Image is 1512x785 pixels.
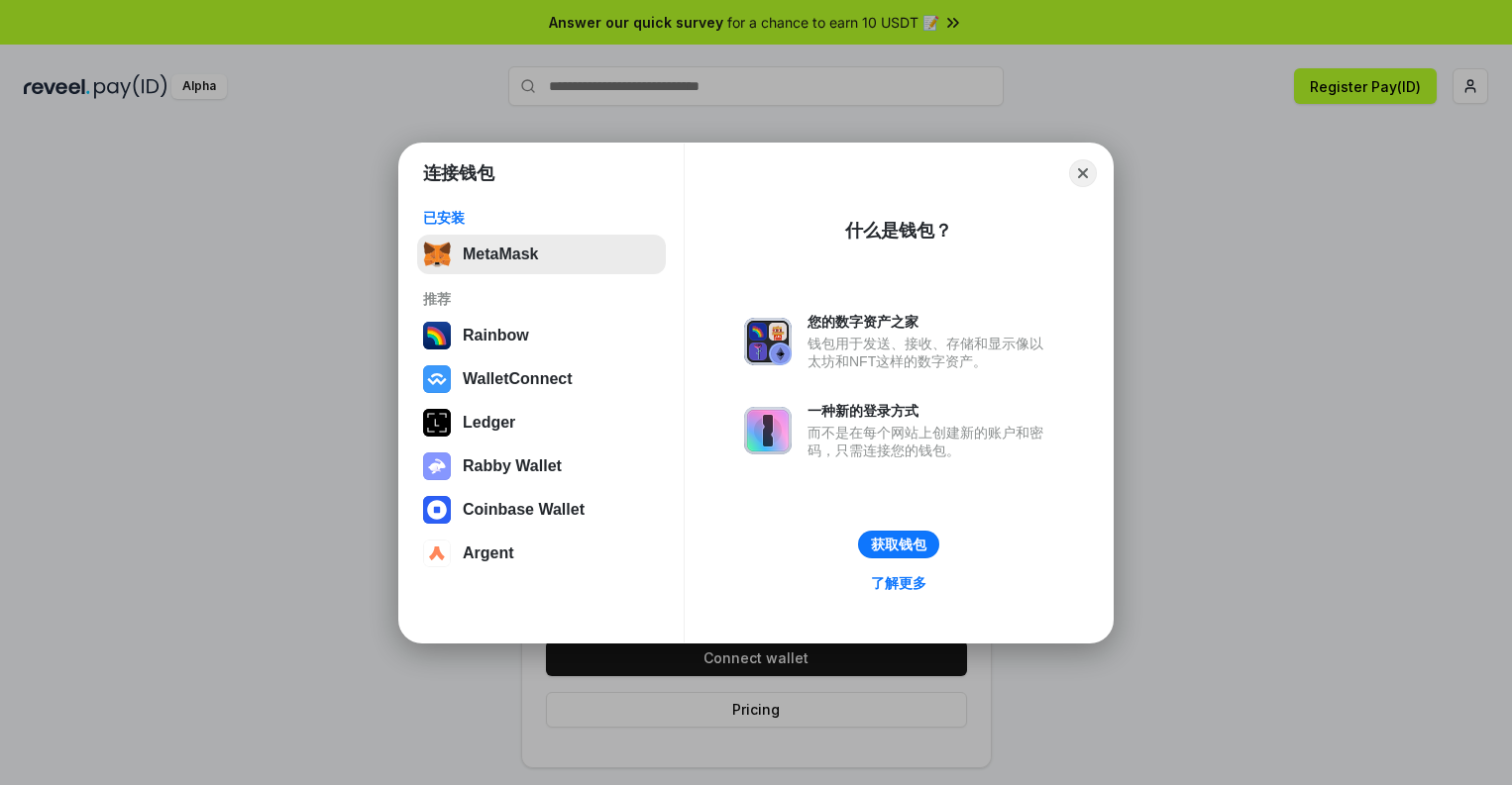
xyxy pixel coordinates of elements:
img: svg+xml,%3Csvg%20xmlns%3D%22http%3A%2F%2Fwww.w3.org%2F2000%2Fsvg%22%20fill%3D%22none%22%20viewBox... [744,407,792,454]
button: 获取钱包 [858,531,939,558]
div: Rabby Wallet [463,457,562,475]
div: 而不是在每个网站上创建新的账户和密码，只需连接您的钱包。 [808,424,1053,459]
button: Rainbow [417,316,666,355]
img: svg+xml,%3Csvg%20width%3D%22120%22%20height%3D%22120%22%20viewBox%3D%220%200%20120%20120%22%20fil... [423,322,451,349]
div: 了解更多 [871,574,926,592]
div: Rainbow [463,327,529,344]
button: Rabby Wallet [417,446,666,486]
div: Coinbase Wallet [463,501,585,519]
div: 已安装 [423,209,660,227]
div: WalletConnect [463,370,573,388]
div: 您的数字资产之家 [808,313,1053,331]
img: svg+xml,%3Csvg%20width%3D%2228%22%20height%3D%2228%22%20viewBox%3D%220%200%2028%2028%22%20fill%3D... [423,496,451,524]
img: svg+xml,%3Csvg%20width%3D%2228%22%20height%3D%2228%22%20viewBox%3D%220%200%2028%2028%22%20fill%3D... [423,365,451,393]
div: MetaMask [463,245,538,263]
div: 钱包用于发送、接收、存储和显示像以太坊和NFT这样的数字资产。 [808,335,1053,370]
a: 了解更多 [859,570,938,596]
div: Ledger [463,414,515,432]
button: Ledger [417,403,666,442]
img: svg+xml,%3Csvg%20width%3D%2228%22%20height%3D%2228%22%20viewBox%3D%220%200%2028%2028%22%20fill%3D... [423,540,451,567]
button: Close [1069,159,1097,187]
img: svg+xml,%3Csvg%20xmlns%3D%22http%3A%2F%2Fwww.w3.org%2F2000%2Fsvg%22%20width%3D%2228%22%20height%3... [423,409,451,437]
h1: 连接钱包 [423,161,494,185]
div: 一种新的登录方式 [808,402,1053,420]
img: svg+xml,%3Csvg%20fill%3D%22none%22%20height%3D%2233%22%20viewBox%3D%220%200%2035%2033%22%20width%... [423,241,451,268]
div: 推荐 [423,290,660,308]
div: 什么是钱包？ [845,219,952,243]
img: svg+xml,%3Csvg%20xmlns%3D%22http%3A%2F%2Fwww.w3.org%2F2000%2Fsvg%22%20fill%3D%22none%22%20viewBox... [744,318,792,365]
button: WalletConnect [417,359,666,399]
div: 获取钱包 [871,536,926,553]
button: Argent [417,534,666,573]
img: svg+xml,%3Csvg%20xmlns%3D%22http%3A%2F%2Fwww.w3.org%2F2000%2Fsvg%22%20fill%3D%22none%22%20viewBox... [423,452,451,480]
button: Coinbase Wallet [417,490,666,530]
button: MetaMask [417,235,666,274]
div: Argent [463,544,514,562]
